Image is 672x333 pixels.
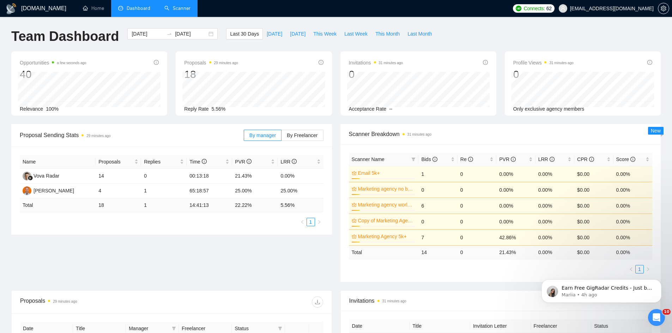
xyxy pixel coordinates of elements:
td: 1 [141,184,187,198]
td: 0.00% [496,182,535,198]
th: Name [20,155,96,169]
span: info-circle [432,157,437,162]
span: info-circle [292,159,297,164]
th: Freelancer [531,319,592,333]
img: VR [23,172,31,180]
th: Status [591,319,652,333]
iframe: Intercom notifications message [531,265,672,314]
span: Time [189,159,206,165]
time: 31 minutes ago [382,299,406,303]
td: 0 [458,214,496,229]
td: 0.00% [496,166,535,182]
span: Invitations [349,296,652,305]
span: user [561,6,565,11]
span: 62 [546,5,552,12]
span: info-circle [647,60,652,65]
button: Last Week [340,28,371,39]
span: PVR [235,159,252,165]
span: Proposal Sending Stats [20,131,244,140]
span: info-circle [319,60,323,65]
time: 31 minutes ago [549,61,573,65]
td: 0.00% [613,229,652,245]
td: 0.00% [496,198,535,214]
span: Proposals [184,58,238,67]
span: Reply Rate [184,106,208,112]
span: crown [352,218,357,223]
iframe: Intercom live chat [648,309,665,326]
span: crown [352,186,357,191]
span: to [167,31,172,37]
span: 100% [46,106,59,112]
span: Last Month [407,30,432,38]
li: Previous Page [298,218,307,226]
td: 0.00% [535,182,574,198]
span: Dashboard [127,5,150,11]
td: 0 [418,182,457,198]
td: 18 [96,198,141,212]
span: info-circle [202,159,207,164]
span: download [312,299,323,305]
time: 29 minutes ago [214,61,238,65]
span: PVR [499,156,516,162]
span: Connects: [523,5,545,12]
td: 0.00% [535,214,574,229]
button: left [298,218,307,226]
span: Acceptance Rate [349,106,387,112]
td: 0 [458,198,496,214]
time: a few seconds ago [57,61,86,65]
a: Email 5k+ [358,169,414,177]
div: [PERSON_NAME] [34,187,74,195]
td: 42.86% [496,229,535,245]
time: 31 minutes ago [379,61,403,65]
td: 0.00% [535,229,574,245]
span: 5.56% [212,106,226,112]
span: info-circle [154,60,159,65]
button: This Week [309,28,340,39]
time: 29 minutes ago [53,300,77,303]
span: By Freelancer [287,132,317,138]
td: 0.00% [613,214,652,229]
span: info-circle [247,159,252,164]
td: 1 [141,198,187,212]
span: Scanner Breakdown [349,130,653,138]
td: 0.00% [613,198,652,214]
span: Last Week [344,30,368,38]
span: 10 [662,309,671,315]
span: Proposals [98,158,133,166]
span: info-circle [589,157,594,162]
span: [DATE] [290,30,305,38]
td: 5.56 % [278,198,323,212]
span: Score [616,156,635,162]
td: 0 [141,169,187,184]
td: 4 [96,184,141,198]
button: setting [658,3,669,14]
span: Scanner Name [352,156,385,162]
span: info-circle [468,157,473,162]
img: upwork-logo.png [516,6,521,11]
td: 0 [458,229,496,245]
li: 1 [307,218,315,226]
span: [DATE] [267,30,282,38]
a: Copy of Marketing Agency 2-5k [358,217,414,224]
td: 65:18:57 [187,184,232,198]
button: download [312,296,323,308]
span: Bids [421,156,437,162]
td: 25.00% [232,184,278,198]
th: Proposals [96,155,141,169]
th: Date [349,319,410,333]
time: 29 minutes ago [86,134,110,138]
th: Title [410,319,470,333]
td: 00:13:18 [187,169,232,184]
a: Marketing agency worldwide location [358,201,414,209]
button: Last 30 Days [226,28,263,39]
td: 0.00% [278,169,323,184]
td: $ 0.00 [574,245,613,259]
td: Total [20,198,96,212]
a: homeHome [83,5,104,11]
td: $0.00 [574,198,613,214]
span: info-circle [511,157,516,162]
span: This Month [375,30,400,38]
